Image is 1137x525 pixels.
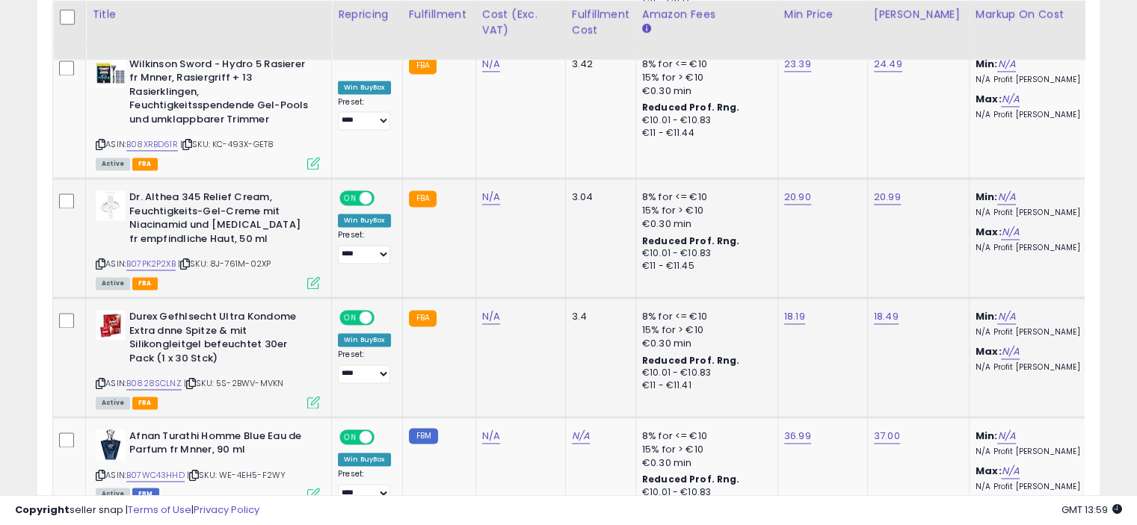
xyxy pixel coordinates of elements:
[1001,344,1019,359] a: N/A
[409,7,469,22] div: Fulfillment
[642,234,740,247] b: Reduced Prof. Rng.
[96,397,130,409] span: All listings currently available for purchase on Amazon
[126,377,182,390] a: B0828SCLNZ
[642,190,766,204] div: 8% for <= €10
[338,81,391,94] div: Win BuyBox
[1061,503,1122,517] span: 2025-08-11 13:59 GMT
[784,57,811,72] a: 23.39
[642,473,740,485] b: Reduced Prof. Rng.
[976,464,1002,478] b: Max:
[874,7,963,22] div: [PERSON_NAME]
[642,101,740,114] b: Reduced Prof. Rng.
[372,192,396,205] span: OFF
[976,327,1100,338] p: N/A Profit [PERSON_NAME]
[338,469,391,503] div: Preset:
[642,456,766,470] div: €0.30 min
[976,57,998,71] b: Min:
[96,190,320,288] div: ASIN:
[976,243,1100,253] p: N/A Profit [PERSON_NAME]
[129,310,311,369] b: Durex Gefhlsecht Ultra Kondome Extra dnne Spitze & mit Silikongleitgel befeuchtet 30er Pack (1 x ...
[1001,225,1019,240] a: N/A
[178,258,271,270] span: | SKU: 8J-761M-02XP
[572,58,624,71] div: 3.42
[642,354,740,367] b: Reduced Prof. Rng.
[642,310,766,323] div: 8% for <= €10
[132,277,158,290] span: FBA
[976,309,998,323] b: Min:
[642,217,766,231] div: €0.30 min
[96,58,126,87] img: 51xd0E5bd3L._SL40_.jpg
[572,190,624,204] div: 3.04
[976,7,1105,22] div: Markup on Cost
[1001,92,1019,107] a: N/A
[642,337,766,350] div: €0.30 min
[572,7,629,38] div: Fulfillment Cost
[409,58,437,74] small: FBA
[126,138,178,151] a: B08XRBD61R
[126,258,176,270] a: B07PK2P2XB
[338,333,391,347] div: Win BuyBox
[96,429,126,459] img: 41gjNRPPIvL._SL40_.jpg
[96,429,320,499] div: ASIN:
[96,277,130,290] span: All listings currently available for purchase on Amazon
[642,58,766,71] div: 8% for <= €10
[184,377,283,389] span: | SKU: 5S-2BWV-MVKN
[976,225,1002,239] b: Max:
[997,309,1015,324] a: N/A
[642,443,766,456] div: 15% for > €10
[409,190,437,207] small: FBA
[997,429,1015,444] a: N/A
[642,22,651,36] small: Amazon Fees.
[784,429,811,444] a: 36.99
[338,350,391,383] div: Preset:
[642,7,771,22] div: Amazon Fees
[129,429,311,461] b: Afnan Turathi Homme Blue Eau de Parfum fr Mnner, 90 ml
[874,429,900,444] a: 37.00
[128,503,191,517] a: Terms of Use
[338,7,396,22] div: Repricing
[341,311,360,324] span: ON
[338,214,391,227] div: Win BuyBox
[96,310,126,340] img: 41jYA2-Zm4L._SL40_.jpg
[129,190,311,249] b: Dr. Althea 345 Relief Cream, Feuchtigkeits-Gel-Creme mit Niacinamid und [MEDICAL_DATA] fr empfind...
[132,397,158,409] span: FBA
[976,362,1100,373] p: N/A Profit [PERSON_NAME]
[482,57,500,72] a: N/A
[976,429,998,443] b: Min:
[997,57,1015,72] a: N/A
[642,84,766,98] div: €0.30 min
[642,247,766,260] div: €10.01 - €10.83
[642,260,766,273] div: €11 - €11.45
[976,92,1002,106] b: Max:
[976,447,1100,457] p: N/A Profit [PERSON_NAME]
[338,97,391,131] div: Preset:
[784,190,811,205] a: 20.90
[1001,464,1019,479] a: N/A
[96,158,130,170] span: All listings currently available for purchase on Amazon
[642,367,766,379] div: €10.01 - €10.83
[372,311,396,324] span: OFF
[642,429,766,443] div: 8% for <= €10
[372,430,396,443] span: OFF
[874,309,899,324] a: 18.49
[482,309,500,324] a: N/A
[341,192,360,205] span: ON
[132,158,158,170] span: FBA
[976,208,1100,218] p: N/A Profit [PERSON_NAME]
[572,310,624,323] div: 3.4
[96,58,320,168] div: ASIN:
[409,428,438,444] small: FBM
[874,190,901,205] a: 20.99
[129,58,311,131] b: Wilkinson Sword - Hydro 5 Rasierer fr Mnner, Rasiergriff + 13 Rasierklingen, Feuchtigkeitsspenden...
[997,190,1015,205] a: N/A
[482,429,500,444] a: N/A
[482,190,500,205] a: N/A
[874,57,902,72] a: 24.49
[976,75,1100,85] p: N/A Profit [PERSON_NAME]
[642,323,766,337] div: 15% for > €10
[15,503,259,518] div: seller snap | |
[784,309,805,324] a: 18.19
[126,469,185,482] a: B07WC43HHD
[642,379,766,392] div: €11 - €11.41
[194,503,259,517] a: Privacy Policy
